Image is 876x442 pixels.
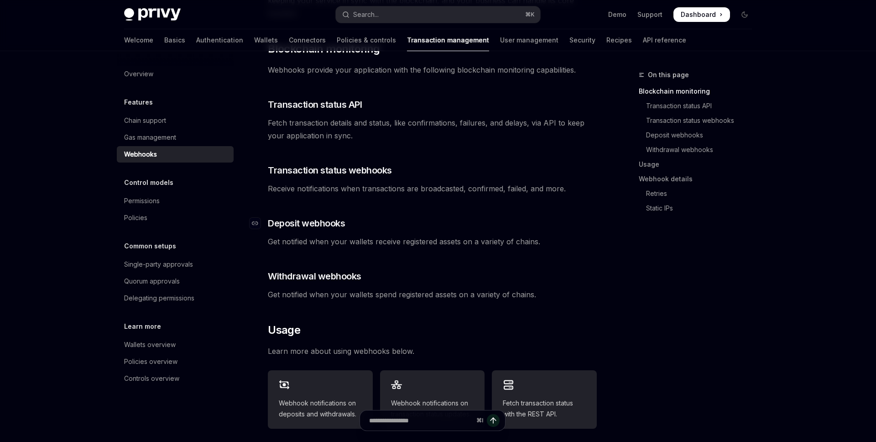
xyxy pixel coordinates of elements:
[268,63,597,76] span: Webhooks provide your application with the following blockchain monitoring capabilities.
[124,276,180,287] div: Quorum approvals
[648,69,689,80] span: On this page
[337,29,396,51] a: Policies & controls
[525,11,535,18] span: ⌘ K
[268,323,300,337] span: Usage
[639,113,759,128] a: Transaction status webhooks
[250,217,268,230] a: Navigate to header
[124,97,153,108] h5: Features
[117,193,234,209] a: Permissions
[124,293,194,304] div: Delegating permissions
[569,29,595,51] a: Security
[124,8,181,21] img: dark logo
[124,321,161,332] h5: Learn more
[124,115,166,126] div: Chain support
[124,195,160,206] div: Permissions
[254,29,278,51] a: Wallets
[279,398,362,420] span: Webhook notifications on deposits and withdrawals.
[336,6,540,23] button: Open search
[639,99,759,113] a: Transaction status API
[196,29,243,51] a: Authentication
[407,29,489,51] a: Transaction management
[606,29,632,51] a: Recipes
[117,112,234,129] a: Chain support
[503,398,586,420] span: Fetch transaction status with the REST API.
[289,29,326,51] a: Connectors
[164,29,185,51] a: Basics
[639,172,759,186] a: Webhook details
[124,68,153,79] div: Overview
[681,10,716,19] span: Dashboard
[124,212,147,223] div: Policies
[369,410,473,431] input: Ask a question...
[117,290,234,306] a: Delegating permissions
[124,373,179,384] div: Controls overview
[639,157,759,172] a: Usage
[117,337,234,353] a: Wallets overview
[117,146,234,163] a: Webhooks
[268,235,597,248] span: Get notified when your wallets receive registered assets on a variety of chains.
[391,398,474,420] span: Webhook notifications on transaction status updates.
[124,132,176,143] div: Gas management
[268,288,597,301] span: Get notified when your wallets spend registered assets on a variety of chains.
[268,345,597,358] span: Learn more about using webhooks below.
[487,414,500,427] button: Send message
[639,128,759,142] a: Deposit webhooks
[608,10,626,19] a: Demo
[117,129,234,146] a: Gas management
[737,7,752,22] button: Toggle dark mode
[268,217,345,230] span: Deposit webhooks
[124,339,176,350] div: Wallets overview
[124,241,176,252] h5: Common setups
[380,370,485,429] a: Webhook notifications on transaction status updates.
[268,182,597,195] span: Receive notifications when transactions are broadcasted, confirmed, failed, and more.
[353,9,379,20] div: Search...
[124,149,157,160] div: Webhooks
[500,29,558,51] a: User management
[639,84,759,99] a: Blockchain monitoring
[639,186,759,201] a: Retries
[124,29,153,51] a: Welcome
[117,210,234,226] a: Policies
[673,7,730,22] a: Dashboard
[117,256,234,273] a: Single-party approvals
[268,98,362,111] span: Transaction status API
[639,142,759,157] a: Withdrawal webhooks
[643,29,686,51] a: API reference
[637,10,662,19] a: Support
[124,177,173,188] h5: Control models
[117,66,234,82] a: Overview
[268,270,361,283] span: Withdrawal webhooks
[268,370,373,429] a: Webhook notifications on deposits and withdrawals.
[124,259,193,270] div: Single-party approvals
[639,201,759,216] a: Static IPs
[268,116,597,142] span: Fetch transaction details and status, like confirmations, failures, and delays, via API to keep y...
[492,370,597,429] a: Fetch transaction status with the REST API.
[117,273,234,289] a: Quorum approvals
[268,164,392,177] span: Transaction status webhooks
[117,370,234,387] a: Controls overview
[124,356,177,367] div: Policies overview
[117,353,234,370] a: Policies overview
